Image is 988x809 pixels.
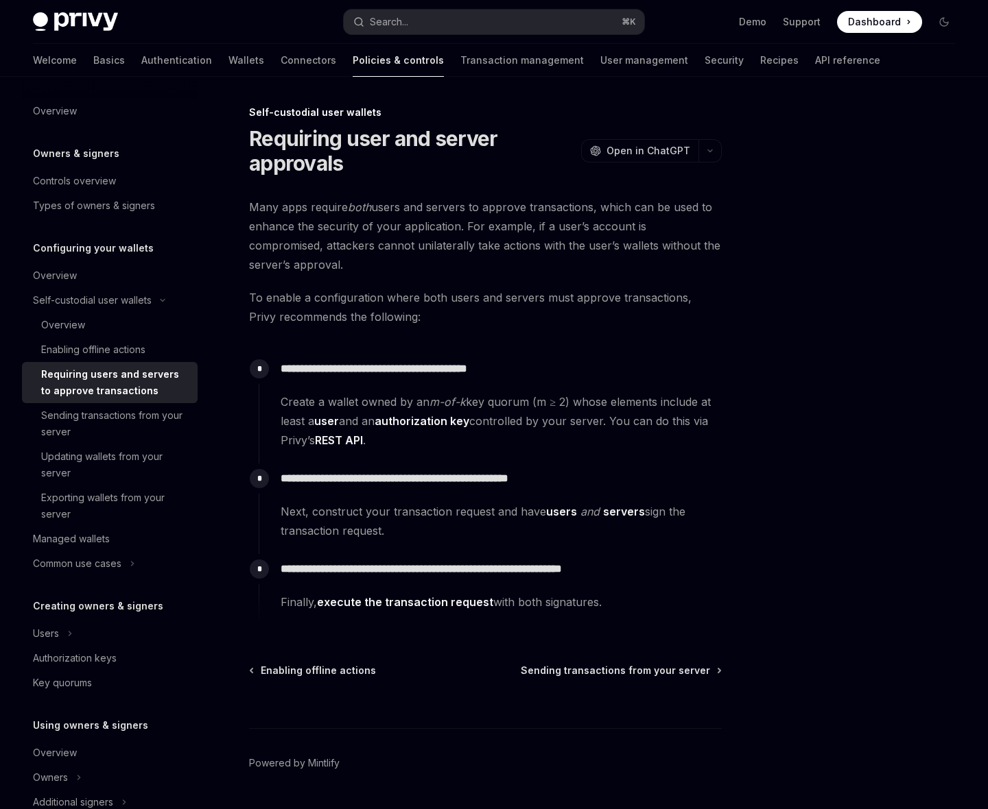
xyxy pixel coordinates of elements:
a: Controls overview [22,169,198,193]
div: Exporting wallets from your server [41,490,189,522]
a: Enabling offline actions [250,664,376,677]
span: Create a wallet owned by an key quorum (m ≥ 2) whose elements include at least a and an controlle... [281,392,721,450]
div: Overview [33,267,77,284]
a: Enabling offline actions [22,337,198,362]
a: Transaction management [460,44,584,77]
h5: Configuring your wallets [33,240,154,256]
a: Policies & controls [353,44,444,77]
em: m-of-k [430,395,466,409]
a: servers [603,505,645,519]
span: ⌘ K [622,16,636,27]
div: Key quorums [33,675,92,691]
span: Next, construct your transaction request and have sign the transaction request. [281,502,721,540]
span: Open in ChatGPT [607,144,690,158]
a: Support [783,15,821,29]
a: Types of owners & signers [22,193,198,218]
a: Recipes [760,44,799,77]
div: Requiring users and servers to approve transactions [41,366,189,399]
h1: Requiring user and server approvals [249,126,576,176]
a: Sending transactions from your server [22,403,198,444]
h5: Owners & signers [33,145,119,162]
div: Self-custodial user wallets [249,106,722,119]
a: Updating wallets from your server [22,444,198,485]
div: Owners [33,769,68,786]
button: Toggle Self-custodial user wallets section [22,288,198,313]
strong: user [314,414,339,428]
a: Exporting wallets from your server [22,485,198,527]
em: both [348,200,371,214]
button: Open in ChatGPT [581,139,698,162]
div: Users [33,625,59,642]
strong: authorization key [375,414,469,428]
a: Sending transactions from your server [521,664,720,677]
a: Authorization keys [22,646,198,671]
button: Toggle Common use cases section [22,551,198,576]
div: Updating wallets from your server [41,448,189,481]
span: Sending transactions from your server [521,664,710,677]
a: execute the transaction request [317,595,493,609]
span: Finally, with both signatures. [281,592,721,612]
button: Toggle dark mode [933,11,955,33]
div: Sending transactions from your server [41,407,189,440]
button: Toggle Owners section [22,765,198,790]
a: Authentication [141,44,212,77]
a: Overview [22,263,198,288]
div: Overview [41,317,85,333]
span: Many apps require users and servers to approve transactions, which can be used to enhance the sec... [249,197,722,274]
em: and [580,505,600,518]
span: Dashboard [848,15,901,29]
div: Common use cases [33,555,121,572]
a: Powered by Mintlify [249,756,340,770]
a: Basics [93,44,125,77]
a: Welcome [33,44,77,77]
button: Open search [344,10,644,34]
h5: Using owners & signers [33,717,148,734]
button: Toggle Users section [22,621,198,646]
div: Search... [370,14,408,30]
a: users [546,505,577,519]
a: Dashboard [837,11,922,33]
a: Connectors [281,44,336,77]
div: Overview [33,103,77,119]
a: Overview [22,740,198,765]
div: Authorization keys [33,650,117,666]
a: Overview [22,313,198,337]
a: Demo [739,15,766,29]
a: Security [705,44,744,77]
a: Overview [22,99,198,123]
div: Self-custodial user wallets [33,292,152,309]
a: User management [600,44,688,77]
a: Key quorums [22,671,198,695]
a: API reference [815,44,880,77]
span: To enable a configuration where both users and servers must approve transactions, Privy recommend... [249,288,722,326]
div: Overview [33,745,77,761]
a: Wallets [228,44,264,77]
div: Enabling offline actions [41,341,145,358]
div: Controls overview [33,173,116,189]
span: Enabling offline actions [261,664,376,677]
div: Managed wallets [33,531,110,547]
div: Types of owners & signers [33,197,155,214]
a: Requiring users and servers to approve transactions [22,362,198,403]
img: dark logo [33,12,118,32]
h5: Creating owners & signers [33,598,163,614]
a: Managed wallets [22,527,198,551]
a: REST API [315,433,363,448]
